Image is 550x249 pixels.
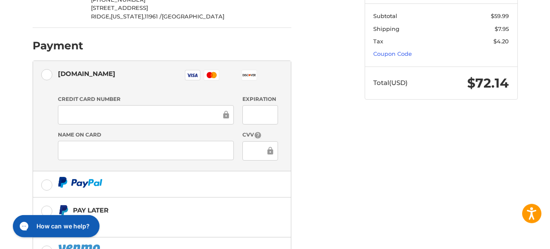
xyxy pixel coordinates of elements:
[373,25,399,32] span: Shipping
[33,39,83,52] h2: Payment
[73,203,237,217] div: Pay Later
[491,12,509,19] span: $59.99
[373,50,412,57] a: Coupon Code
[495,25,509,32] span: $7.95
[9,212,103,240] iframe: Gorgias live chat messenger
[373,38,383,45] span: Tax
[58,219,237,227] iframe: PayPal Message 1
[242,95,278,103] label: Expiration
[91,13,111,20] span: RIDGE,
[373,12,397,19] span: Subtotal
[58,205,69,216] img: Pay Later icon
[145,13,162,20] span: 11961 /
[242,131,278,139] label: CVV
[58,67,115,81] div: [DOMAIN_NAME]
[91,4,148,11] span: [STREET_ADDRESS]
[58,177,103,188] img: PayPal icon
[58,131,234,139] label: Name on Card
[373,79,408,87] span: Total (USD)
[467,75,509,91] span: $72.14
[493,38,509,45] span: $4.20
[58,95,234,103] label: Credit Card Number
[111,13,145,20] span: [US_STATE],
[479,226,550,249] iframe: Google Customer Reviews
[162,13,224,20] span: [GEOGRAPHIC_DATA]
